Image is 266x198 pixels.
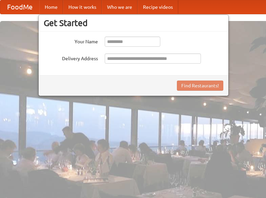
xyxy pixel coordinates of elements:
[44,53,98,62] label: Delivery Address
[39,0,63,14] a: Home
[102,0,138,14] a: Who we are
[44,37,98,45] label: Your Name
[44,18,223,28] h3: Get Started
[63,0,102,14] a: How it works
[138,0,178,14] a: Recipe videos
[0,0,39,14] a: FoodMe
[177,81,223,91] button: Find Restaurants!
